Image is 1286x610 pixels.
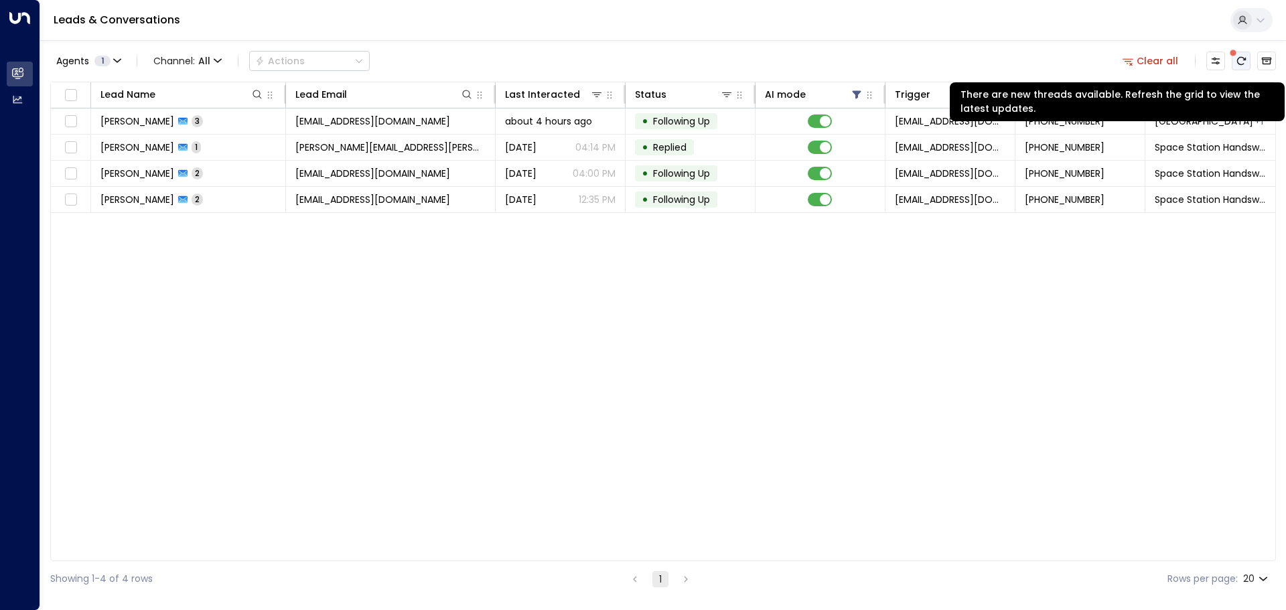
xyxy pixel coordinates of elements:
[635,86,666,102] div: Status
[505,193,537,206] span: Oct 10, 2025
[295,167,450,180] span: Tarun2005@aol.com
[249,51,370,71] div: Button group with a nested menu
[642,162,648,185] div: •
[505,86,580,102] div: Last Interacted
[505,115,592,128] span: about 4 hours ago
[1117,52,1184,70] button: Clear all
[50,52,126,70] button: Agents1
[1257,52,1276,70] button: Archived Leads
[50,572,153,586] div: Showing 1-4 of 4 rows
[295,86,474,102] div: Lead Email
[652,571,668,587] button: page 1
[765,86,863,102] div: AI mode
[56,56,89,66] span: Agents
[148,52,227,70] span: Channel:
[148,52,227,70] button: Channel:All
[626,570,695,587] nav: pagination navigation
[192,115,203,127] span: 3
[895,86,930,102] div: Trigger
[642,110,648,133] div: •
[62,165,79,182] span: Toggle select row
[94,56,111,66] span: 1
[1155,193,1266,206] span: Space Station Handsworth
[895,193,1005,206] span: leads@space-station.co.uk
[573,167,616,180] p: 04:00 PM
[635,86,733,102] div: Status
[1206,52,1225,70] button: Customize
[255,55,305,67] div: Actions
[653,193,710,206] span: Following Up
[895,115,1005,128] span: leads@space-station.co.uk
[765,86,806,102] div: AI mode
[295,193,450,206] span: sathishsss35@gmail.com
[579,193,616,206] p: 12:35 PM
[1025,167,1104,180] span: +447789700328
[642,136,648,159] div: •
[653,167,710,180] span: Following Up
[100,115,174,128] span: Shumon Miah
[100,86,155,102] div: Lead Name
[54,12,180,27] a: Leads & Conversations
[1025,193,1104,206] span: +447767410325
[642,188,648,211] div: •
[1232,52,1251,70] span: There are new threads available. Refresh the grid to view the latest updates.
[192,194,203,205] span: 2
[100,141,174,154] span: Kamaljit Mudhar
[198,56,210,66] span: All
[653,141,687,154] span: Replied
[192,167,203,179] span: 2
[62,87,79,104] span: Toggle select all
[895,86,993,102] div: Trigger
[505,167,537,180] span: Yesterday
[100,86,264,102] div: Lead Name
[295,141,486,154] span: kamaljit.mudhar@yahoo.com
[249,51,370,71] button: Actions
[895,167,1005,180] span: leads@space-station.co.uk
[575,141,616,154] p: 04:14 PM
[192,141,201,153] span: 1
[1155,141,1266,154] span: Space Station Handsworth
[950,82,1285,121] div: There are new threads available. Refresh the grid to view the latest updates.
[1243,569,1271,589] div: 20
[505,141,537,154] span: Yesterday
[62,192,79,208] span: Toggle select row
[295,115,450,128] span: mvngoods@gmail.com
[505,86,603,102] div: Last Interacted
[1155,167,1266,180] span: Space Station Handsworth
[62,139,79,156] span: Toggle select row
[62,113,79,130] span: Toggle select row
[895,141,1005,154] span: leads@space-station.co.uk
[1167,572,1238,586] label: Rows per page:
[100,167,174,180] span: Tarun Singh
[653,115,710,128] span: Following Up
[1025,141,1104,154] span: +447427495977
[295,86,347,102] div: Lead Email
[100,193,174,206] span: Sathishkumar Sekar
